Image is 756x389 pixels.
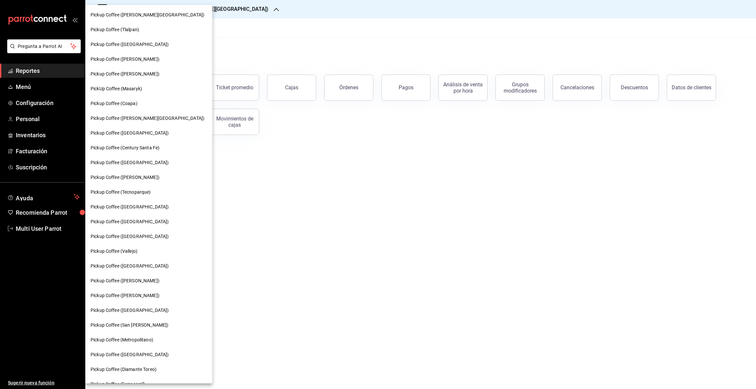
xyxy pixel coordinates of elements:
div: Pickup Coffee (Vallejo) [85,244,212,259]
div: Pickup Coffee ([PERSON_NAME]) [85,67,212,81]
span: PickUp Coffee (Masaryk) [91,85,142,92]
div: Pickup Coffee ([PERSON_NAME]) [85,52,212,67]
span: Pickup Coffee (Tecnoparque) [91,189,151,196]
div: Pickup Coffee (Metropolitano) [85,333,212,347]
div: Pickup Coffee ([GEOGRAPHIC_DATA]) [85,155,212,170]
span: Pickup Coffee ([PERSON_NAME][GEOGRAPHIC_DATA]) [91,115,204,122]
span: Pickup Coffee ([PERSON_NAME]) [91,174,159,181]
div: Pickup Coffee ([PERSON_NAME]) [85,170,212,185]
div: Pickup Coffee ([GEOGRAPHIC_DATA]) [85,200,212,214]
div: Pickup Coffee (Tecnoparque) [85,185,212,200]
div: Pickup Coffee ([PERSON_NAME][GEOGRAPHIC_DATA]) [85,8,212,22]
span: Pickup Coffee ([GEOGRAPHIC_DATA]) [91,233,169,240]
span: Pickup Coffee (Ferrocarril) [91,381,145,388]
div: Pickup Coffee (Diamante Toreo) [85,362,212,377]
span: Pickup Coffee ([GEOGRAPHIC_DATA]) [91,263,169,270]
div: Pickup Coffee ([PERSON_NAME]) [85,273,212,288]
span: Pickup Coffee ([PERSON_NAME]) [91,71,159,77]
span: Pickup Coffee (Century Santa Fe) [91,144,159,151]
span: Pickup Coffee (San [PERSON_NAME]) [91,322,168,329]
div: Pickup Coffee (Century Santa Fe) [85,140,212,155]
span: Pickup Coffee ([GEOGRAPHIC_DATA]) [91,130,169,137]
span: Pickup Coffee ([PERSON_NAME]) [91,277,159,284]
div: Pickup Coffee ([GEOGRAPHIC_DATA]) [85,37,212,52]
div: Pickup Coffee ([GEOGRAPHIC_DATA]) [85,259,212,273]
div: Pickup Coffee (Tlalpan) [85,22,212,37]
span: Pickup Coffee (Metropolitano) [91,336,153,343]
div: Pickup Coffee ([GEOGRAPHIC_DATA]) [85,214,212,229]
span: Pickup Coffee ([GEOGRAPHIC_DATA]) [91,351,169,358]
span: Pickup Coffee ([GEOGRAPHIC_DATA]) [91,204,169,210]
div: PickUp Coffee (Masaryk) [85,81,212,96]
div: Pickup Coffee ([GEOGRAPHIC_DATA]) [85,303,212,318]
span: Pickup Coffee ([GEOGRAPHIC_DATA]) [91,218,169,225]
div: Pickup Coffee ([PERSON_NAME][GEOGRAPHIC_DATA]) [85,111,212,126]
span: Pickup Coffee ([GEOGRAPHIC_DATA]) [91,307,169,314]
span: Pickup Coffee (Tlalpan) [91,26,139,33]
div: Pickup Coffee ([GEOGRAPHIC_DATA]) [85,347,212,362]
span: Pickup Coffee ([GEOGRAPHIC_DATA]) [91,159,169,166]
span: Pickup Coffee ([GEOGRAPHIC_DATA]) [91,41,169,48]
div: Pickup Coffee ([GEOGRAPHIC_DATA]) [85,126,212,140]
span: Pickup Coffee ([PERSON_NAME]) [91,292,159,299]
span: Pickup Coffee ([PERSON_NAME][GEOGRAPHIC_DATA]) [91,11,204,18]
div: Pickup Coffee ([GEOGRAPHIC_DATA]) [85,229,212,244]
div: Pickup Coffee (San [PERSON_NAME]) [85,318,212,333]
span: Pickup Coffee (Coapa) [91,100,137,107]
span: Pickup Coffee ([PERSON_NAME]) [91,56,159,63]
div: Pickup Coffee ([PERSON_NAME]) [85,288,212,303]
span: Pickup Coffee (Vallejo) [91,248,137,255]
span: Pickup Coffee (Diamante Toreo) [91,366,157,373]
div: Pickup Coffee (Coapa) [85,96,212,111]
